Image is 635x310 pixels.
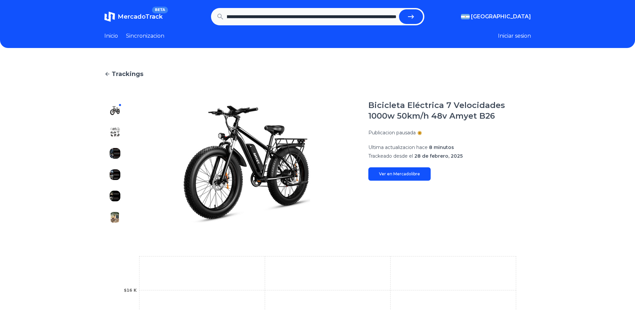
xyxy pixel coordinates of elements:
[368,167,431,181] a: Ver en Mercadolibre
[110,127,120,137] img: Bicicleta Eléctrica 7 Velocidades 1000w 50km/h 48v Amyet B26
[429,144,454,150] span: 8 minutos
[104,11,163,22] a: MercadoTrackBETA
[471,13,531,21] span: [GEOGRAPHIC_DATA]
[110,148,120,159] img: Bicicleta Eléctrica 7 Velocidades 1000w 50km/h 48v Amyet B26
[414,153,463,159] span: 28 de febrero, 2025
[104,32,118,40] a: Inicio
[461,14,470,19] img: Argentina
[368,144,428,150] span: Ultima actualizacion hace
[124,288,137,293] tspan: $16 K
[112,69,143,79] span: Trackings
[110,212,120,223] img: Bicicleta Eléctrica 7 Velocidades 1000w 50km/h 48v Amyet B26
[110,105,120,116] img: Bicicleta Eléctrica 7 Velocidades 1000w 50km/h 48v Amyet B26
[139,100,355,228] img: Bicicleta Eléctrica 7 Velocidades 1000w 50km/h 48v Amyet B26
[368,129,416,136] p: Publicacion pausada
[110,191,120,201] img: Bicicleta Eléctrica 7 Velocidades 1000w 50km/h 48v Amyet B26
[110,169,120,180] img: Bicicleta Eléctrica 7 Velocidades 1000w 50km/h 48v Amyet B26
[368,100,531,121] h1: Bicicleta Eléctrica 7 Velocidades 1000w 50km/h 48v Amyet B26
[104,69,531,79] a: Trackings
[104,11,115,22] img: MercadoTrack
[498,32,531,40] button: Iniciar sesion
[118,13,163,20] span: MercadoTrack
[152,7,168,13] span: BETA
[126,32,164,40] a: Sincronizacion
[368,153,413,159] span: Trackeado desde el
[461,13,531,21] button: [GEOGRAPHIC_DATA]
